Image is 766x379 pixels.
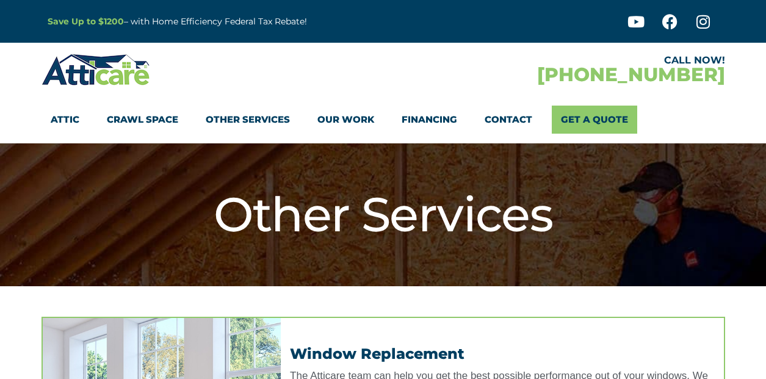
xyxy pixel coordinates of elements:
[485,106,532,134] a: Contact
[317,106,374,134] a: Our Work
[48,15,443,29] p: – with Home Efficiency Federal Tax Rebate!
[48,186,719,244] h1: Other Services
[107,106,178,134] a: Crawl Space
[552,106,637,134] a: Get A Quote
[51,106,716,134] nav: Menu
[206,106,290,134] a: Other Services
[402,106,457,134] a: Financing
[51,106,79,134] a: Attic
[383,56,725,65] div: CALL NOW!
[290,345,464,363] a: Window Replacement
[48,16,124,27] a: Save Up to $1200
